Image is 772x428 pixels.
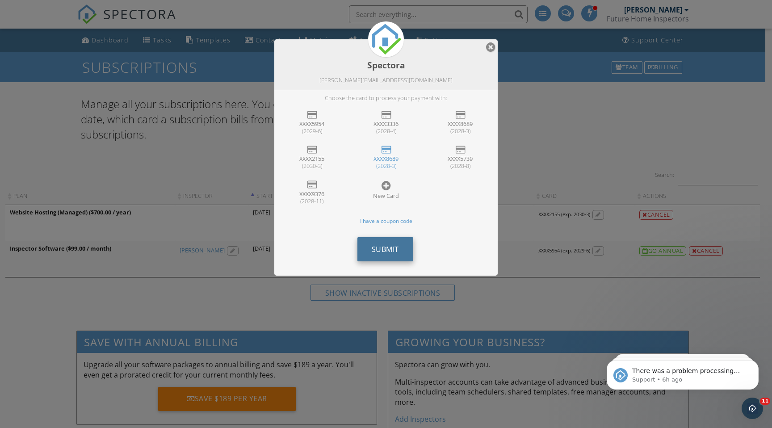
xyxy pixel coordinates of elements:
[284,190,340,197] div: XXXX9376
[760,398,770,405] span: 11
[284,120,340,127] div: XXXX5954
[372,244,399,254] span: Submit
[39,26,152,104] span: There was a problem processing your payment using card XXXX5954 (exp. 2029-6). If this card is no...
[325,94,447,101] p: Choose the card to process your payment with:
[358,192,414,199] div: New Card
[432,155,488,162] div: XXXX5739
[284,197,340,205] div: (2028-11)
[284,155,340,162] div: XXXX2155
[742,398,763,419] iframe: Intercom live chat
[358,120,414,127] div: XXXX3336
[432,127,488,134] div: (2028-3)
[39,34,154,42] p: Message from Support, sent 6h ago
[357,237,413,261] button: Submit
[358,162,414,169] div: (2028-3)
[284,162,340,169] div: (2030-3)
[283,76,489,84] div: [PERSON_NAME][EMAIL_ADDRESS][DOMAIN_NAME]
[358,127,414,134] div: (2028-4)
[432,120,488,127] div: XXXX8689
[284,127,340,134] div: (2029-6)
[280,218,492,225] div: I have a coupon code
[432,162,488,169] div: (2028-8)
[283,59,489,71] div: Spectora
[358,155,414,162] div: XXXX8689
[593,341,772,404] iframe: Intercom notifications message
